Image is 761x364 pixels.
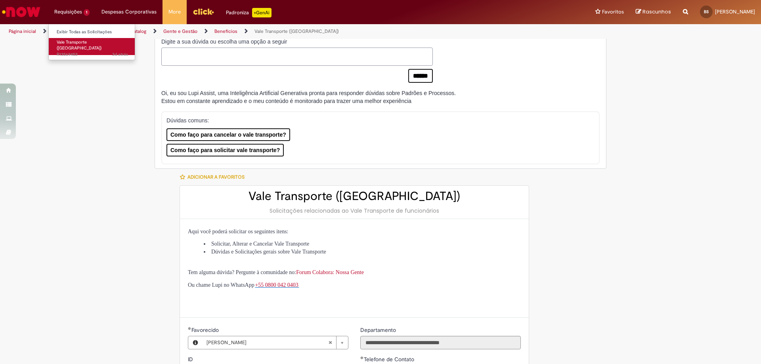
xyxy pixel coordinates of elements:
[188,327,191,330] span: Obrigatório Preenchido
[166,128,290,141] button: Como faço para cancelar o vale transporte?
[168,8,181,16] span: More
[57,39,101,51] span: Vale Transporte ([GEOGRAPHIC_DATA])
[112,51,128,57] span: 3d atrás
[360,326,398,334] label: Somente leitura - Departamento
[364,356,416,363] span: Telefone de Contato
[255,282,298,288] span: +55 0800 042 0403
[254,28,339,34] a: Vale Transporte ([GEOGRAPHIC_DATA])
[166,116,584,124] p: Dúvidas comuns:
[296,269,364,275] a: Forum Colabora: Nossa Gente
[112,51,128,57] time: 26/09/2025 09:44:24
[360,336,521,349] input: Departamento
[193,6,214,17] img: click_logo_yellow_360x200.png
[188,190,521,203] h2: Vale Transporte ([GEOGRAPHIC_DATA])
[101,8,157,16] span: Despesas Corporativas
[188,269,364,275] span: Tem alguma dúvida? Pergunte à comunidade no:
[715,8,755,15] span: [PERSON_NAME]
[602,8,624,16] span: Favoritos
[204,248,521,256] li: Dúvidas e Solicitações gerais sobre Vale Transporte
[9,28,36,34] a: Página inicial
[49,38,136,55] a: Aberto R13569452 : Vale Transporte (VT)
[54,8,82,16] span: Requisições
[1,4,42,20] img: ServiceNow
[642,8,671,15] span: Rascunhos
[204,240,521,248] li: Solicitar, Alterar e Cancelar Vale Transporte
[203,336,348,349] a: [PERSON_NAME]Limpar campo Favorecido
[226,8,272,17] div: Padroniza
[188,356,195,363] span: Somente leitura - ID
[163,28,197,34] a: Gente e Gestão
[360,326,398,334] span: Somente leitura - Departamento
[166,144,284,156] button: Como faço para solicitar vale transporte?
[636,8,671,16] a: Rascunhos
[161,89,456,105] div: Oi, eu sou Lupi Assist, uma Inteligência Artificial Generativa pronta para responder dúvidas sobr...
[6,24,501,39] ul: Trilhas de página
[84,9,90,16] span: 1
[360,356,364,359] span: Obrigatório Preenchido
[188,336,203,349] button: Favorecido, Visualizar este registro Bruno Henrique Da Silva
[49,28,136,36] a: Exibir Todas as Solicitações
[161,38,433,46] label: Digite a sua dúvida ou escolha uma opção a seguir
[48,24,135,60] ul: Requisições
[187,174,245,180] span: Adicionar a Favoritos
[324,336,336,349] abbr: Limpar campo Favorecido
[214,28,237,34] a: Benefícios
[188,355,195,363] label: Somente leitura - ID
[255,281,299,288] a: +55 0800 042 0403
[191,326,220,334] span: Necessários - Favorecido
[704,9,709,14] span: BS
[188,207,521,215] div: Solicitações relacionadas ao Vale Transporte de funcionários
[188,282,254,288] span: Ou chame Lupi no WhatsApp
[180,169,249,185] button: Adicionar a Favoritos
[57,51,128,58] span: R13569452
[207,336,328,349] span: [PERSON_NAME]
[252,8,272,17] p: +GenAi
[188,229,289,234] span: Aqui você poderá solicitar os seguintes itens:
